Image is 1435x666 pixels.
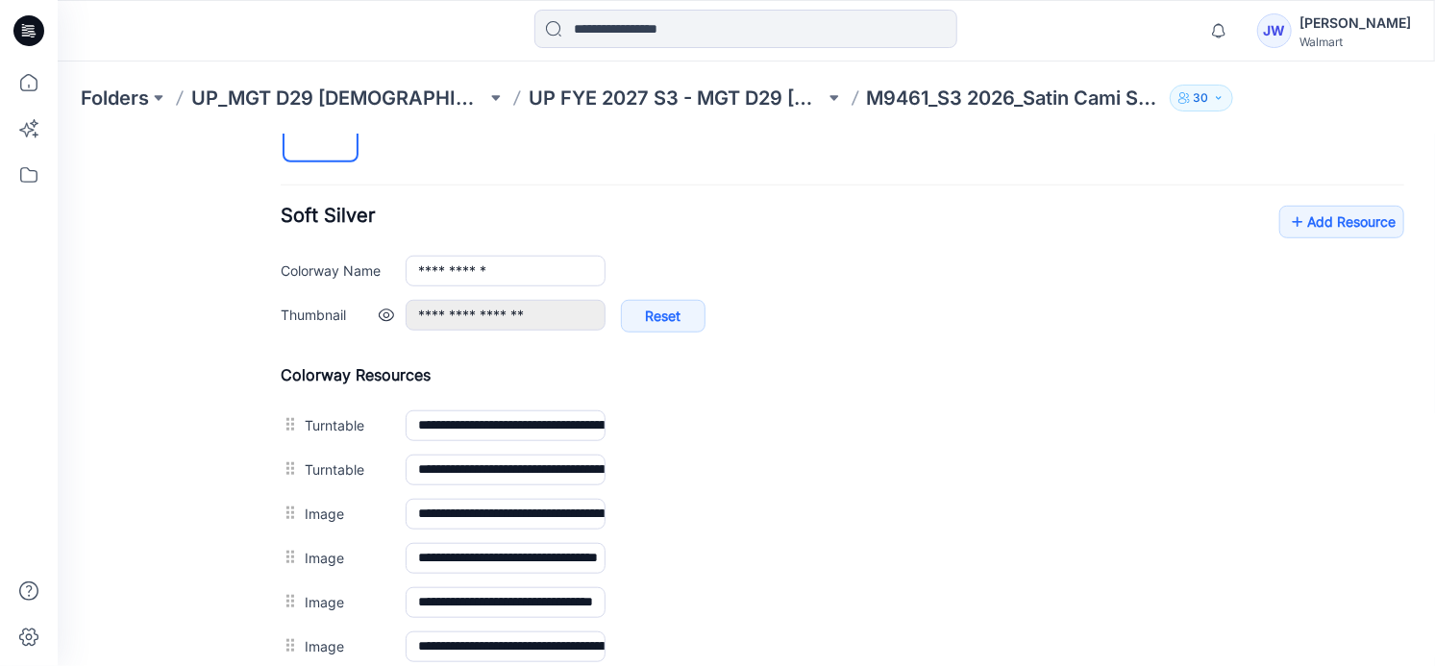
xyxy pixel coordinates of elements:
label: Turntable [247,324,329,345]
a: UP_MGT D29 [DEMOGRAPHIC_DATA] Sleep [191,85,486,111]
a: UP FYE 2027 S3 - MGT D29 [DEMOGRAPHIC_DATA] Sleepwear [529,85,824,111]
label: Thumbnail [223,169,329,190]
button: 30 [1170,85,1233,111]
div: JW [1257,13,1292,48]
iframe: edit-style [58,135,1435,666]
h4: Colorway Resources [223,231,1347,250]
label: Image [247,501,329,522]
label: Image [247,412,329,433]
p: 30 [1194,87,1209,109]
a: Folders [81,85,149,111]
div: [PERSON_NAME] [1299,12,1411,35]
div: Walmart [1299,35,1411,49]
p: M9461_S3 2026_Satin Cami Set Opt 3_Midpoint [867,85,1162,111]
label: Image [247,368,329,389]
label: Image [247,456,329,478]
a: Reset [563,165,648,198]
label: Turntable [247,280,329,301]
